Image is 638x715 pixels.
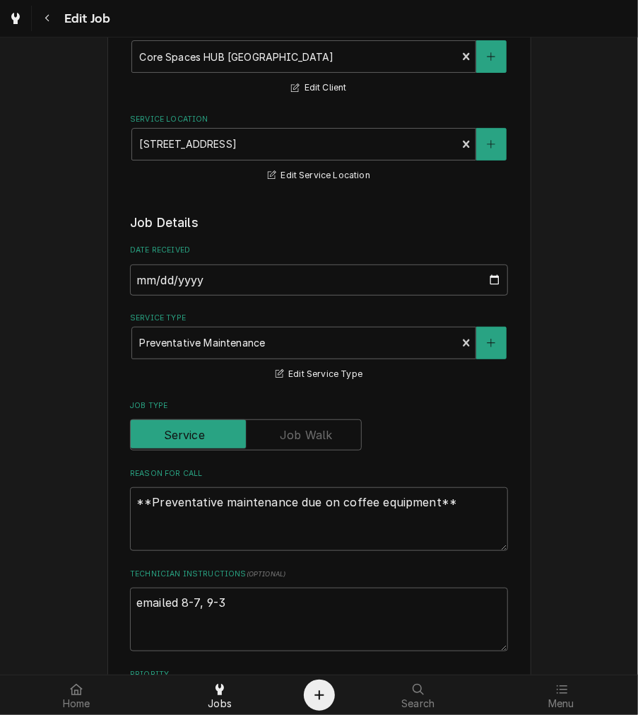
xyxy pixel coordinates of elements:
[130,313,508,324] label: Service Type
[130,588,508,651] textarea: emailed 8-7, 9-3
[487,338,495,348] svg: Create New Service
[487,52,495,62] svg: Create New Client
[348,678,490,712] a: Search
[476,40,506,73] button: Create New Client
[490,678,632,712] a: Menu
[6,678,148,712] a: Home
[130,468,508,479] label: Reason For Call
[130,245,508,295] div: Date Received
[273,366,365,383] button: Edit Service Type
[266,167,372,185] button: Edit Service Location
[130,114,508,184] div: Service Location
[130,214,508,232] legend: Job Details
[130,27,508,97] div: Client
[548,698,574,709] span: Menu
[130,468,508,552] div: Reason For Call
[476,327,506,359] button: Create New Service
[130,569,508,652] div: Technician Instructions
[149,678,291,712] a: Jobs
[130,569,508,580] label: Technician Instructions
[130,245,508,256] label: Date Received
[130,400,508,450] div: Job Type
[130,313,508,383] div: Service Type
[476,128,506,161] button: Create New Location
[35,6,60,31] button: Navigate back
[130,114,508,125] label: Service Location
[247,570,286,578] span: ( optional )
[289,79,348,97] button: Edit Client
[304,680,335,711] button: Create Object
[130,669,508,680] label: Priority
[130,487,508,551] textarea: **Preventative maintenance due on coffee equipment**
[487,139,495,149] svg: Create New Location
[60,9,110,28] span: Edit Job
[63,698,90,709] span: Home
[130,400,508,412] label: Job Type
[3,6,28,31] a: Go to Jobs
[208,698,232,709] span: Jobs
[130,265,508,296] input: yyyy-mm-dd
[401,698,435,709] span: Search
